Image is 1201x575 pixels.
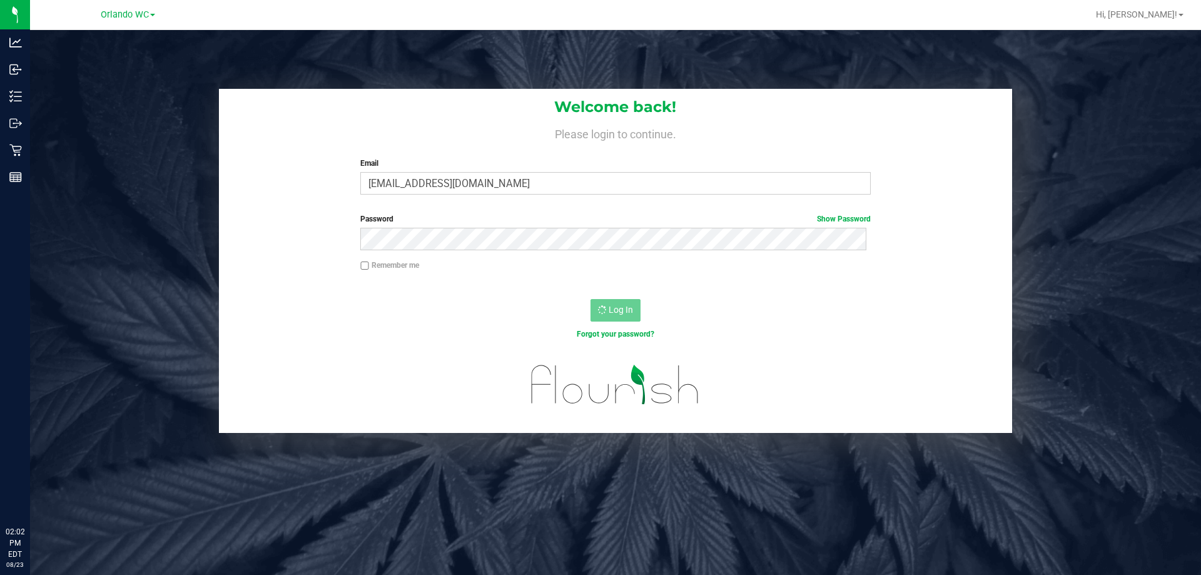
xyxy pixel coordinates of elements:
[9,117,22,130] inline-svg: Outbound
[590,299,641,322] button: Log In
[516,353,714,417] img: flourish_logo.svg
[609,305,633,315] span: Log In
[360,215,393,223] span: Password
[817,215,871,223] a: Show Password
[6,526,24,560] p: 02:02 PM EDT
[9,171,22,183] inline-svg: Reports
[1096,9,1177,19] span: Hi, [PERSON_NAME]!
[219,125,1012,140] h4: Please login to continue.
[6,560,24,569] p: 08/23
[9,144,22,156] inline-svg: Retail
[9,90,22,103] inline-svg: Inventory
[360,262,369,270] input: Remember me
[9,36,22,49] inline-svg: Analytics
[577,330,654,338] a: Forgot your password?
[360,158,870,169] label: Email
[360,260,419,271] label: Remember me
[101,9,149,20] span: Orlando WC
[219,99,1012,115] h1: Welcome back!
[9,63,22,76] inline-svg: Inbound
